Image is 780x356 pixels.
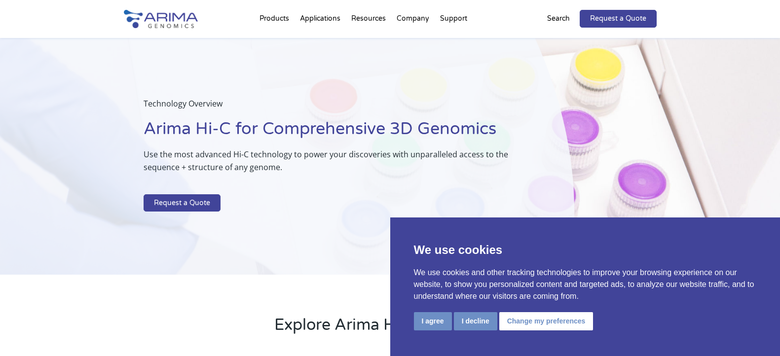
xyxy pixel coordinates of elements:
h1: Arima Hi-C for Comprehensive 3D Genomics [144,118,525,148]
button: I agree [414,312,452,330]
h2: Explore Arima Hi-C Technology [124,314,657,344]
a: Request a Quote [144,194,221,212]
p: We use cookies [414,241,757,259]
button: Change my preferences [499,312,594,330]
p: Search [547,12,570,25]
p: We use cookies and other tracking technologies to improve your browsing experience on our website... [414,267,757,302]
img: Arima-Genomics-logo [124,10,198,28]
a: Request a Quote [580,10,657,28]
p: Technology Overview [144,97,525,118]
button: I decline [454,312,497,330]
p: Use the most advanced Hi-C technology to power your discoveries with unparalleled access to the s... [144,148,525,181]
